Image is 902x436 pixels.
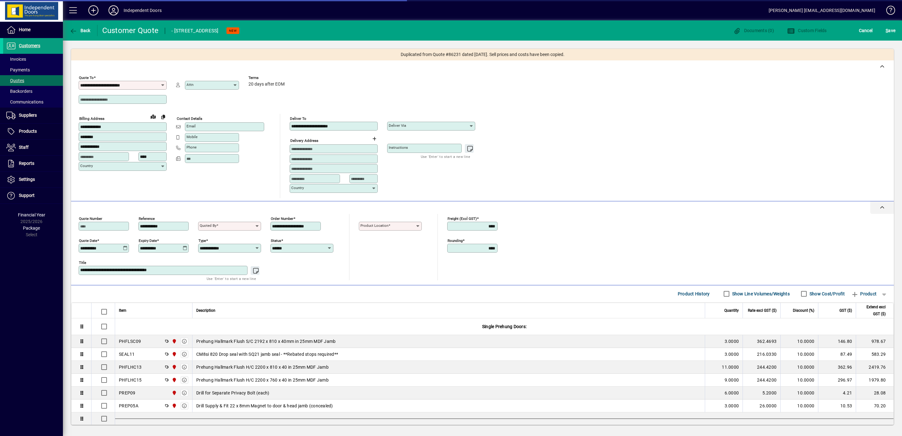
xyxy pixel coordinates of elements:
[860,304,886,317] span: Extend excl GST ($)
[787,28,827,33] span: Custom Fields
[3,64,63,75] a: Payments
[70,28,91,33] span: Back
[229,29,237,33] span: NEW
[198,238,206,243] mat-label: Type
[882,1,894,22] a: Knowledge Base
[839,307,852,314] span: GST ($)
[79,216,102,221] mat-label: Quote number
[780,374,818,387] td: 10.0000
[83,5,103,16] button: Add
[207,275,256,282] mat-hint: Use 'Enter' to start a new line
[291,186,304,190] mat-label: Country
[196,351,338,357] span: CM8si 820 Drop seal with SQ21 jamb seal - **Rebated stops required**
[732,25,776,36] button: Documents (0)
[187,124,196,128] mat-label: Email
[725,338,739,344] span: 3.0000
[747,403,777,409] div: 26.0000
[80,164,93,168] mat-label: Country
[3,188,63,204] a: Support
[6,67,30,72] span: Payments
[722,364,739,370] span: 11.0000
[724,307,739,314] span: Quantity
[3,86,63,97] a: Backorders
[818,348,856,361] td: 87.49
[196,403,333,409] span: Drill Supply & Fit 22 x 8mm Magnet to door & head jamb (concealed)
[68,25,92,36] button: Back
[187,135,198,139] mat-label: Mobile
[200,223,216,228] mat-label: Quoted by
[19,177,35,182] span: Settings
[115,318,894,335] div: Single Prehung Doors:
[3,172,63,187] a: Settings
[3,54,63,64] a: Invoices
[678,289,710,299] span: Product History
[170,338,177,345] span: Christchurch
[119,403,138,409] div: PREP05A
[421,153,470,160] mat-hint: Use 'Enter' to start a new line
[856,335,894,348] td: 978.67
[389,123,406,128] mat-label: Deliver via
[19,43,40,48] span: Customers
[19,113,37,118] span: Suppliers
[6,57,26,62] span: Invoices
[818,361,856,374] td: 362.96
[886,25,895,36] span: ave
[747,364,777,370] div: 244.4200
[63,25,97,36] app-page-header-button: Back
[731,291,790,297] label: Show Line Volumes/Weights
[786,25,828,36] button: Custom Fields
[369,134,379,144] button: Choose address
[196,377,329,383] span: Prehung Hallmark Flush H/C 2200 x 760 x 40 in 25mm MDF Jamb
[859,25,873,36] span: Cancel
[401,51,565,58] span: Duplicated from Quote #86231 dated [DATE]. Sell prices and costs have been copied.
[196,390,270,396] span: Drill for Separate Privacy Bolt (each)
[818,374,856,387] td: 296.97
[271,238,281,243] mat-label: Status
[780,348,818,361] td: 10.0000
[139,216,155,221] mat-label: Reference
[818,387,856,400] td: 4.21
[290,116,306,121] mat-label: Deliver To
[448,238,463,243] mat-label: Rounding
[808,291,845,297] label: Show Cost/Profit
[3,124,63,139] a: Products
[139,238,157,243] mat-label: Expiry date
[780,335,818,348] td: 10.0000
[19,129,37,134] span: Products
[187,145,197,149] mat-label: Phone
[818,335,856,348] td: 146.80
[780,361,818,374] td: 10.0000
[19,27,31,32] span: Home
[675,288,712,299] button: Product History
[248,82,285,87] span: 20 days after EOM
[6,89,32,94] span: Backorders
[196,364,329,370] span: Prehung Hallmark Flush H/C 2200 x 810 x 40 in 25mm MDF Jamb
[857,25,874,36] button: Cancel
[19,145,29,150] span: Staff
[170,389,177,396] span: Christchurch
[119,377,142,383] div: PHFLHC15
[170,377,177,383] span: Christchurch
[856,374,894,387] td: 1979.80
[884,25,897,36] button: Save
[856,387,894,400] td: 28.08
[747,351,777,357] div: 216.0330
[725,351,739,357] span: 3.0000
[733,28,774,33] span: Documents (0)
[389,145,408,150] mat-label: Instructions
[119,351,135,357] div: SEAL11
[725,390,739,396] span: 6.0000
[170,402,177,409] span: Christchurch
[158,112,168,122] button: Copy to Delivery address
[271,216,293,221] mat-label: Order number
[79,260,86,265] mat-label: Title
[848,288,880,299] button: Product
[747,338,777,344] div: 362.4693
[725,377,739,383] span: 9.0000
[170,351,177,358] span: Christchurch
[248,76,286,80] span: Terms
[196,338,336,344] span: Prehung Hallmark Flush S/C 2192 x 810 x 40mm in 25mm MDF Jamb
[725,403,739,409] span: 3.0000
[171,26,219,36] div: - [STREET_ADDRESS]
[886,28,888,33] span: S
